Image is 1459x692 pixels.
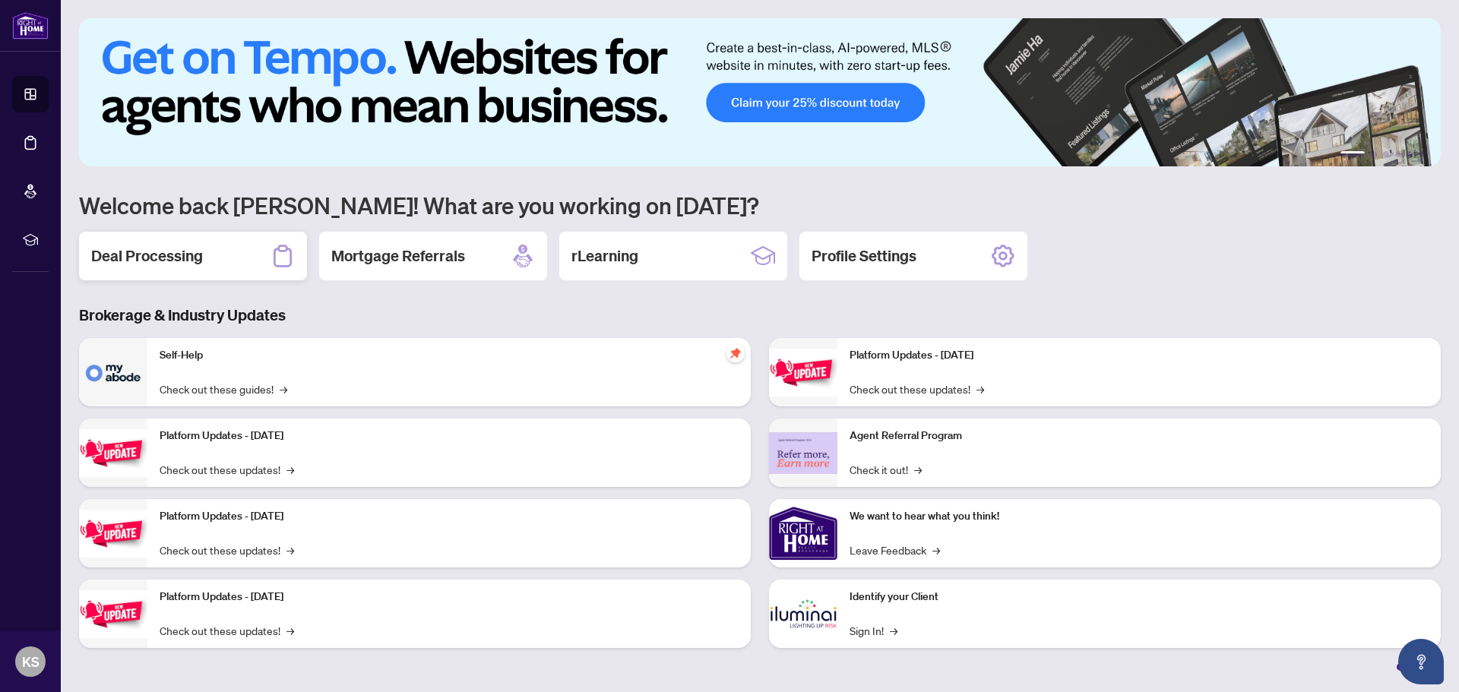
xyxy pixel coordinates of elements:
[79,305,1441,326] h3: Brokerage & Industry Updates
[160,589,739,605] p: Platform Updates - [DATE]
[850,508,1429,525] p: We want to hear what you think!
[850,589,1429,605] p: Identify your Client
[769,499,837,567] img: We want to hear what you think!
[1383,151,1389,157] button: 3
[769,432,837,474] img: Agent Referral Program
[932,542,940,558] span: →
[286,461,294,478] span: →
[850,347,1429,364] p: Platform Updates - [DATE]
[22,651,40,672] span: KS
[769,349,837,397] img: Platform Updates - June 23, 2025
[160,508,739,525] p: Platform Updates - [DATE]
[1419,151,1426,157] button: 6
[280,381,287,397] span: →
[976,381,984,397] span: →
[79,191,1441,220] h1: Welcome back [PERSON_NAME]! What are you working on [DATE]?
[850,381,984,397] a: Check out these updates!→
[850,461,922,478] a: Check it out!→
[1340,151,1365,157] button: 1
[331,245,465,267] h2: Mortgage Referrals
[79,338,147,406] img: Self-Help
[160,347,739,364] p: Self-Help
[79,510,147,558] img: Platform Updates - July 21, 2025
[160,542,294,558] a: Check out these updates!→
[12,11,49,39] img: logo
[812,245,916,267] h2: Profile Settings
[571,245,638,267] h2: rLearning
[160,381,287,397] a: Check out these guides!→
[890,622,897,639] span: →
[79,429,147,477] img: Platform Updates - September 16, 2025
[286,542,294,558] span: →
[769,580,837,648] img: Identify your Client
[160,428,739,444] p: Platform Updates - [DATE]
[850,622,897,639] a: Sign In!→
[1407,151,1413,157] button: 5
[1398,639,1444,684] button: Open asap
[160,461,294,478] a: Check out these updates!→
[850,428,1429,444] p: Agent Referral Program
[850,542,940,558] a: Leave Feedback→
[286,622,294,639] span: →
[914,461,922,478] span: →
[160,622,294,639] a: Check out these updates!→
[91,245,203,267] h2: Deal Processing
[1395,151,1401,157] button: 4
[79,18,1441,166] img: Slide 0
[79,590,147,638] img: Platform Updates - July 8, 2025
[726,344,745,362] span: pushpin
[1371,151,1377,157] button: 2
